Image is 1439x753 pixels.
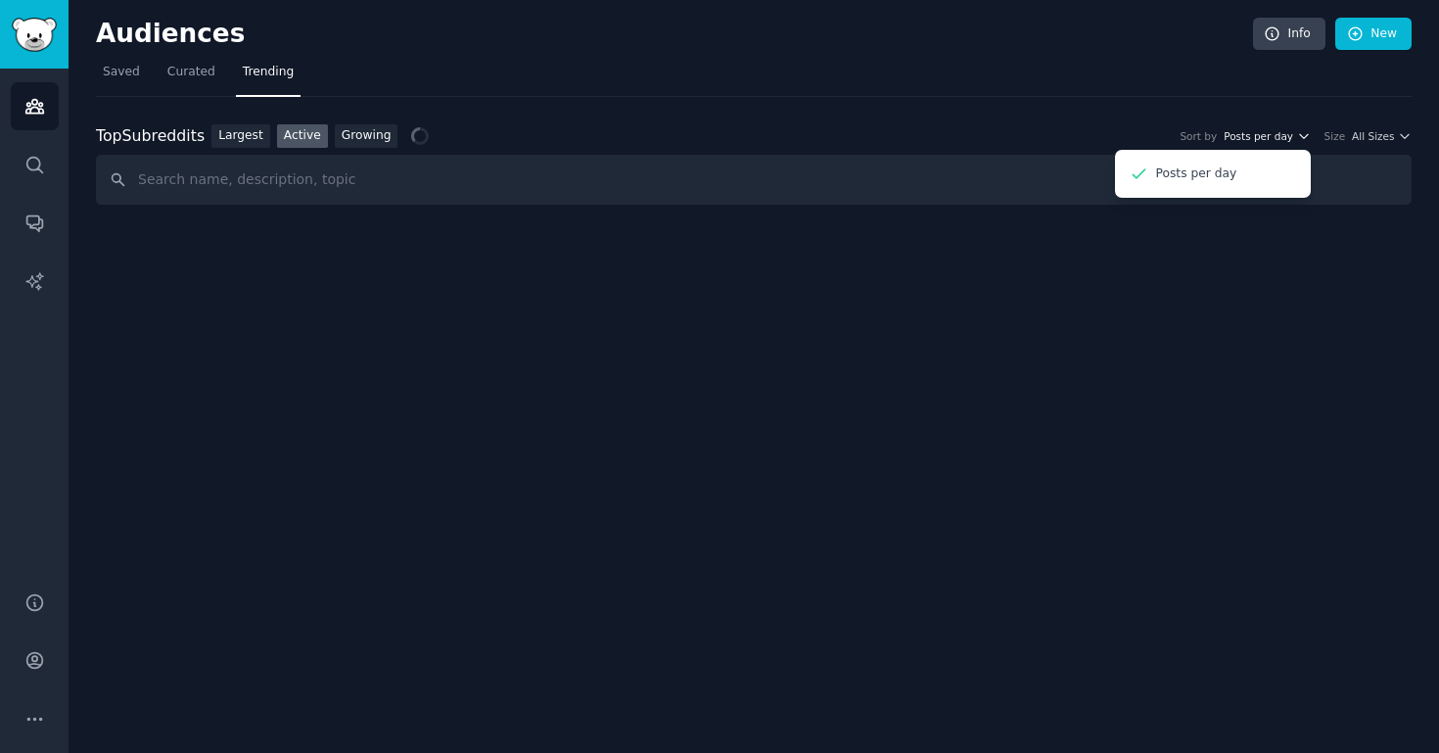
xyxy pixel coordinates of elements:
span: All Sizes [1352,129,1394,143]
div: Sort by [1180,129,1217,143]
a: Largest [211,124,270,149]
h2: Audiences [96,19,1253,50]
span: Curated [167,64,215,81]
img: GummySearch logo [12,18,57,52]
a: Growing [335,124,398,149]
div: Top Subreddits [96,124,205,149]
a: New [1335,18,1412,51]
a: Saved [96,57,147,97]
button: Posts per day [1224,129,1310,143]
a: Active [277,124,328,149]
div: Size [1324,129,1346,143]
p: Posts per day [1156,165,1237,183]
a: Curated [161,57,222,97]
button: All Sizes [1352,129,1412,143]
a: Info [1253,18,1325,51]
span: Trending [243,64,294,81]
span: Posts per day [1224,129,1293,143]
a: Trending [236,57,301,97]
span: Saved [103,64,140,81]
input: Search name, description, topic [96,155,1412,205]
